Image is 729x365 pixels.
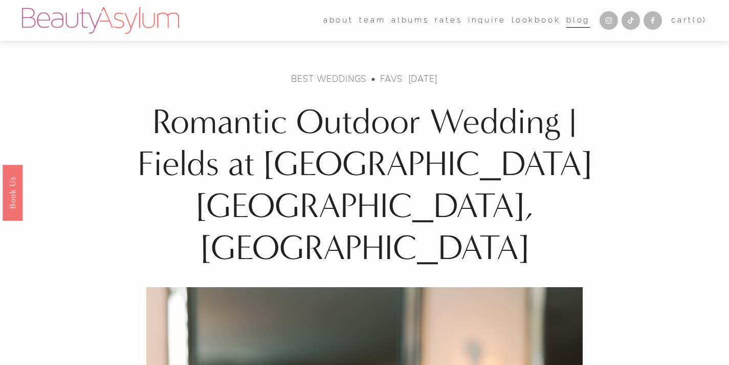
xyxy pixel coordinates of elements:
[359,13,385,29] a: folder dropdown
[600,11,618,30] a: Instagram
[323,13,354,28] span: about
[391,13,429,29] a: albums
[697,15,703,25] span: 0
[512,13,561,29] a: Lookbook
[291,73,366,84] a: Best Weddings
[22,7,179,34] img: Beauty Asylum | Bridal Hair &amp; Makeup Charlotte &amp; Atlanta
[435,13,462,29] a: Rates
[468,13,506,29] a: Inquire
[644,11,662,30] a: Facebook
[693,15,707,25] span: ( )
[671,13,707,28] a: 0 items in cart
[359,13,385,28] span: team
[323,13,354,29] a: folder dropdown
[408,73,438,84] span: [DATE]
[380,73,402,84] a: Favs
[622,11,640,30] a: TikTok
[3,164,23,220] a: Book Us
[566,13,590,29] a: Blog
[107,101,622,269] h1: Romantic Outdoor Wedding | Fields at [GEOGRAPHIC_DATA] [GEOGRAPHIC_DATA], [GEOGRAPHIC_DATA]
